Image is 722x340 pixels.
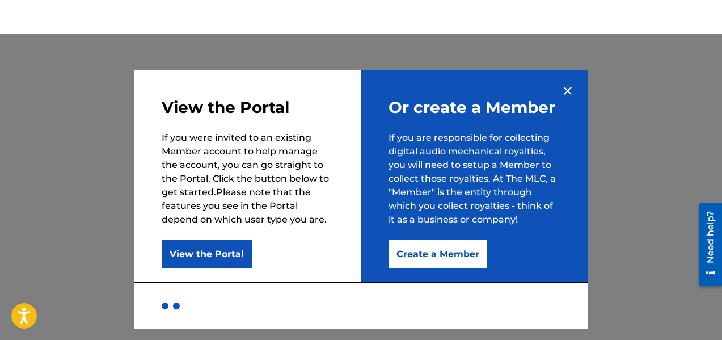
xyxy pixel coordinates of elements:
button: Create a Member [389,240,487,268]
p: If you were invited to an existing Member account to help manage the account, you can go straight... [162,131,334,226]
h3: View the Portal [162,98,334,117]
iframe: Resource Center [690,199,722,290]
button: View the Portal [162,240,252,268]
h3: Or create a Member [389,98,561,117]
p: If you are responsible for collecting digital audio mechanical royalties, you will need to setup ... [389,131,561,226]
img: close [561,84,575,98]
